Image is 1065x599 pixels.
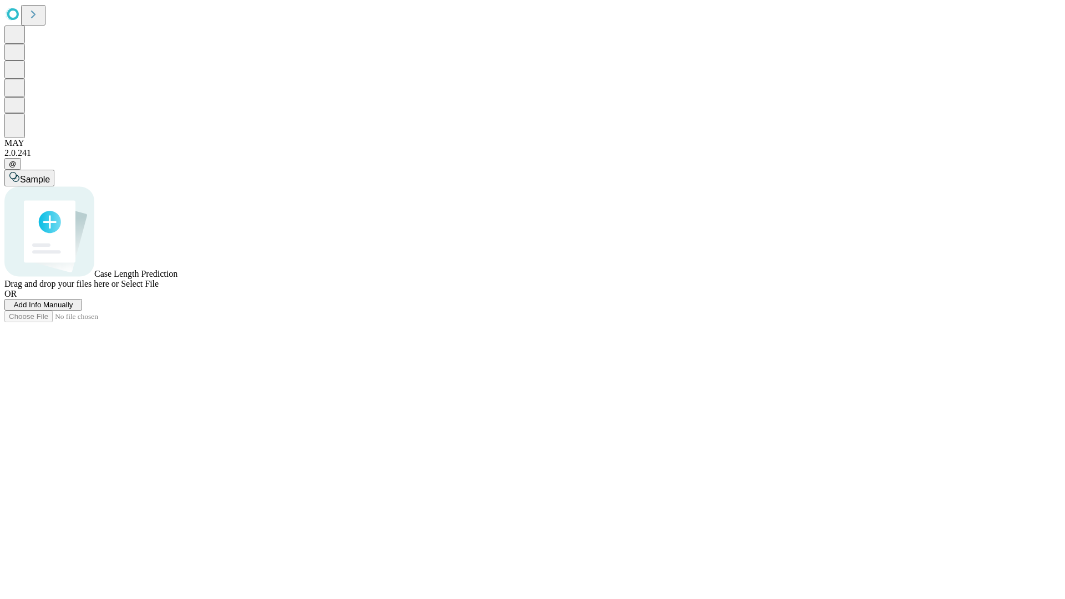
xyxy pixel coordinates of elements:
span: OR [4,289,17,298]
div: MAY [4,138,1061,148]
span: Sample [20,175,50,184]
button: Add Info Manually [4,299,82,311]
span: Case Length Prediction [94,269,177,278]
button: @ [4,158,21,170]
span: @ [9,160,17,168]
span: Add Info Manually [14,301,73,309]
div: 2.0.241 [4,148,1061,158]
span: Select File [121,279,159,288]
span: Drag and drop your files here or [4,279,119,288]
button: Sample [4,170,54,186]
